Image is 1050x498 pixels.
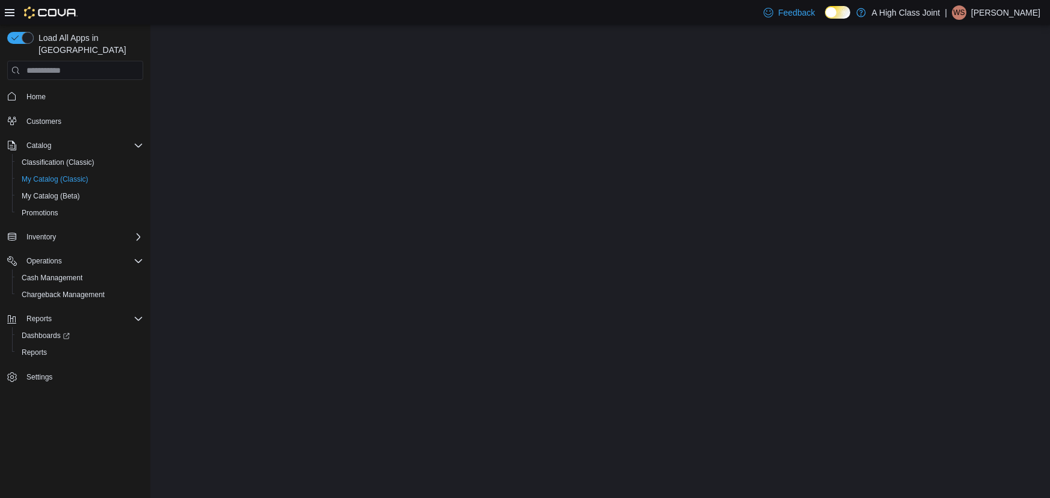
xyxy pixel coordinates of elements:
button: Chargeback Management [12,286,148,303]
span: Settings [22,369,143,384]
span: Inventory [26,232,56,242]
img: Cova [24,7,78,19]
span: WS [953,5,965,20]
a: My Catalog (Classic) [17,172,93,186]
span: Operations [26,256,62,266]
input: Dark Mode [825,6,850,19]
a: Reports [17,345,52,360]
span: Operations [22,254,143,268]
span: Classification (Classic) [17,155,143,170]
nav: Complex example [7,82,143,417]
span: Catalog [22,138,143,153]
span: Cash Management [17,271,143,285]
a: Cash Management [17,271,87,285]
button: Operations [2,253,148,269]
span: Promotions [17,206,143,220]
span: Customers [26,117,61,126]
span: Classification (Classic) [22,158,94,167]
span: Home [22,88,143,103]
span: Dashboards [17,328,143,343]
a: Home [22,90,51,104]
span: Inventory [22,230,143,244]
button: Settings [2,368,148,386]
span: Load All Apps in [GEOGRAPHIC_DATA] [34,32,143,56]
span: Cash Management [22,273,82,283]
a: Customers [22,114,66,129]
button: Catalog [22,138,56,153]
a: My Catalog (Beta) [17,189,85,203]
a: Feedback [759,1,820,25]
a: Classification (Classic) [17,155,99,170]
span: Settings [26,372,52,382]
span: Chargeback Management [17,287,143,302]
a: Dashboards [12,327,148,344]
a: Settings [22,370,57,384]
span: Dashboards [22,331,70,340]
span: My Catalog (Classic) [17,172,143,186]
button: Customers [2,112,148,130]
span: Customers [22,114,143,129]
button: Promotions [12,204,148,221]
button: Operations [22,254,67,268]
button: Home [2,87,148,105]
button: Reports [22,312,57,326]
button: Inventory [2,229,148,245]
a: Dashboards [17,328,75,343]
button: My Catalog (Classic) [12,171,148,188]
button: My Catalog (Beta) [12,188,148,204]
button: Inventory [22,230,61,244]
span: Reports [26,314,52,324]
span: Reports [22,348,47,357]
p: [PERSON_NAME] [971,5,1040,20]
span: Reports [17,345,143,360]
span: My Catalog (Beta) [22,191,80,201]
a: Promotions [17,206,63,220]
span: Home [26,92,46,102]
span: Chargeback Management [22,290,105,300]
span: Reports [22,312,143,326]
button: Reports [2,310,148,327]
span: Promotions [22,208,58,218]
a: Chargeback Management [17,287,110,302]
button: Catalog [2,137,148,154]
p: A High Class Joint [872,5,940,20]
span: My Catalog (Classic) [22,174,88,184]
span: Feedback [778,7,815,19]
button: Classification (Classic) [12,154,148,171]
div: William Sedgwick [952,5,966,20]
button: Reports [12,344,148,361]
button: Cash Management [12,269,148,286]
p: | [945,5,947,20]
span: My Catalog (Beta) [17,189,143,203]
span: Catalog [26,141,51,150]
